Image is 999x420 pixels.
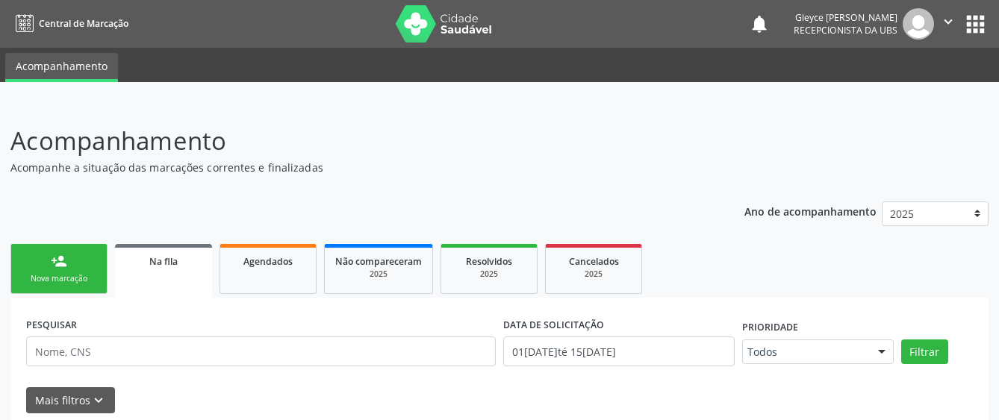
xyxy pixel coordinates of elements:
[22,273,96,284] div: Nova marcação
[747,345,863,360] span: Todos
[10,122,695,160] p: Acompanhamento
[452,269,526,280] div: 2025
[794,11,897,24] div: Gleyce [PERSON_NAME]
[90,392,107,409] i: keyboard_arrow_down
[149,255,178,268] span: Na fila
[5,53,118,82] a: Acompanhamento
[569,255,619,268] span: Cancelados
[901,339,948,365] button: Filtrar
[51,253,67,269] div: person_add
[742,316,798,339] label: Prioridade
[26,387,115,413] button: Mais filtroskeyboard_arrow_down
[903,8,934,40] img: img
[10,11,128,36] a: Central de Marcação
[749,13,770,34] button: notifications
[335,255,422,268] span: Não compareceram
[503,313,604,336] label: DATA DE SOLICITAÇÃO
[962,11,989,37] button: apps
[26,336,496,366] input: Nome, CNS
[335,269,422,280] div: 2025
[243,255,293,268] span: Agendados
[934,8,962,40] button: 
[744,201,877,220] p: Ano de acompanhamento
[466,255,512,268] span: Resolvidos
[556,269,631,280] div: 2025
[794,24,897,37] span: Recepcionista da UBS
[39,17,128,30] span: Central de Marcação
[503,336,735,366] input: Selecione um intervalo
[10,160,695,175] p: Acompanhe a situação das marcações correntes e finalizadas
[26,313,77,336] label: PESQUISAR
[940,13,956,30] i: 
